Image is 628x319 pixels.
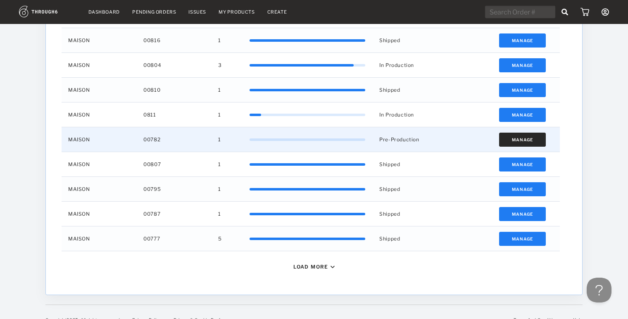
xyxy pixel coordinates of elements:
[62,102,137,127] div: MAISON
[62,127,560,152] div: Press SPACE to select this row.
[499,58,546,72] button: Manage
[137,152,212,176] div: 00807
[62,53,560,78] div: Press SPACE to select this row.
[499,232,546,246] button: Manage
[373,28,447,52] div: Shipped
[62,102,560,127] div: Press SPACE to select this row.
[219,9,255,15] a: My Products
[218,60,222,71] span: 3
[62,28,560,53] div: Press SPACE to select this row.
[218,134,221,145] span: 1
[62,226,560,251] div: Press SPACE to select this row.
[373,152,447,176] div: Shipped
[137,202,212,226] div: 00787
[137,28,212,52] div: 00816
[373,226,447,251] div: Shipped
[499,207,546,221] button: Manage
[373,102,447,127] div: In Production
[62,127,137,152] div: MAISON
[218,184,221,195] span: 1
[587,278,611,302] iframe: Toggle Customer Support
[373,202,447,226] div: Shipped
[373,78,447,102] div: Shipped
[267,9,287,15] a: Create
[331,266,335,268] img: icon_caret_down_black.69fb8af9.svg
[218,159,221,170] span: 1
[218,209,221,219] span: 1
[373,177,447,201] div: Shipped
[218,233,222,244] span: 5
[137,226,212,251] div: 00777
[499,33,546,48] button: Manage
[373,127,447,152] div: Pre-Production
[62,78,560,102] div: Press SPACE to select this row.
[499,182,546,196] button: Manage
[62,152,137,176] div: MAISON
[499,133,546,147] button: Manage
[218,85,221,95] span: 1
[499,157,546,171] button: Manage
[373,53,447,77] div: In Production
[499,83,546,97] button: Manage
[62,177,560,202] div: Press SPACE to select this row.
[19,6,76,17] img: logo.1c10ca64.svg
[218,35,221,46] span: 1
[62,152,560,177] div: Press SPACE to select this row.
[137,177,212,201] div: 00795
[137,102,212,127] div: 0811
[499,108,546,122] button: Manage
[88,9,120,15] a: Dashboard
[62,177,137,201] div: MAISON
[132,9,176,15] a: Pending Orders
[293,264,328,270] div: Load More
[137,53,212,77] div: 00804
[580,8,589,16] img: icon_cart.dab5cea1.svg
[218,110,221,120] span: 1
[62,202,137,226] div: MAISON
[62,202,560,226] div: Press SPACE to select this row.
[137,78,212,102] div: 00810
[137,127,212,152] div: 00782
[485,6,555,18] input: Search Order #
[62,226,137,251] div: MAISON
[62,28,137,52] div: MAISON
[62,78,137,102] div: MAISON
[188,9,206,15] a: Issues
[62,53,137,77] div: MAISON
